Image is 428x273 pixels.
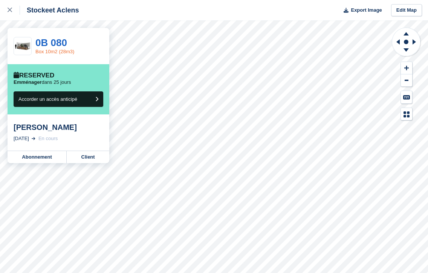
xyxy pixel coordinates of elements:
[14,40,31,53] img: 135-sqft-unit%202023-11-07%2015_54_32.jpg
[339,4,382,17] button: Export Image
[32,137,35,140] img: arrow-right-light-icn-cde0832a797a2874e46488d9cf13f60e5c3a73dbe684e267c42b8395dfbc2abf.svg
[401,108,412,120] button: Map Legend
[401,62,412,74] button: Zoom In
[401,74,412,87] button: Zoom Out
[14,79,71,85] p: dans 25 jours
[18,96,77,102] span: Accorder un accès anticipé
[401,91,412,103] button: Keyboard Shortcuts
[38,135,58,142] div: En cours
[35,49,74,54] a: Box 10m2 (28m3)
[14,72,54,79] div: Reserved
[35,37,67,48] a: 0B 080
[391,4,422,17] a: Edit Map
[20,6,79,15] div: Stockeet Aclens
[351,6,382,14] span: Export Image
[14,91,103,107] button: Accorder un accès anticipé
[14,135,29,142] div: [DATE]
[8,151,67,163] a: Abonnement
[14,123,103,132] div: [PERSON_NAME]
[67,151,109,163] a: Client
[14,79,41,85] span: Emménager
